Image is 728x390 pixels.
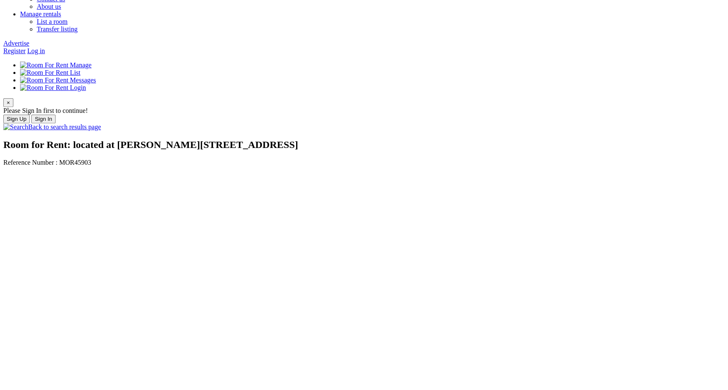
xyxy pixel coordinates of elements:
[20,84,68,92] img: Room For Rent
[70,76,96,84] span: Messages
[3,40,29,47] a: Advertise
[20,69,80,76] a: List
[20,61,91,69] a: Manage
[31,115,56,123] button: Sign In
[3,115,30,123] button: Sign Up
[3,159,91,166] span: Reference Number : MOR45903
[3,123,101,130] a: Back to search results page
[20,76,96,84] a: Messages
[3,98,13,107] button: Close
[7,99,10,106] span: ×
[20,61,68,69] img: Room For Rent
[3,139,725,150] h1: Room for Rent: located at [PERSON_NAME][STREET_ADDRESS]
[20,69,68,76] img: Room For Rent
[20,84,86,91] a: Login
[3,123,28,131] img: Search
[37,25,78,33] a: Transfer listing
[3,107,725,115] div: Please Sign In first to continue!
[70,61,92,69] span: Manage
[20,10,61,18] a: Manage rentals
[70,84,86,91] span: Login
[70,69,81,76] span: List
[37,18,68,25] a: List a room
[20,76,68,84] img: Room For Rent
[27,47,45,54] a: Log in
[37,3,61,10] a: About us
[3,47,25,54] a: Register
